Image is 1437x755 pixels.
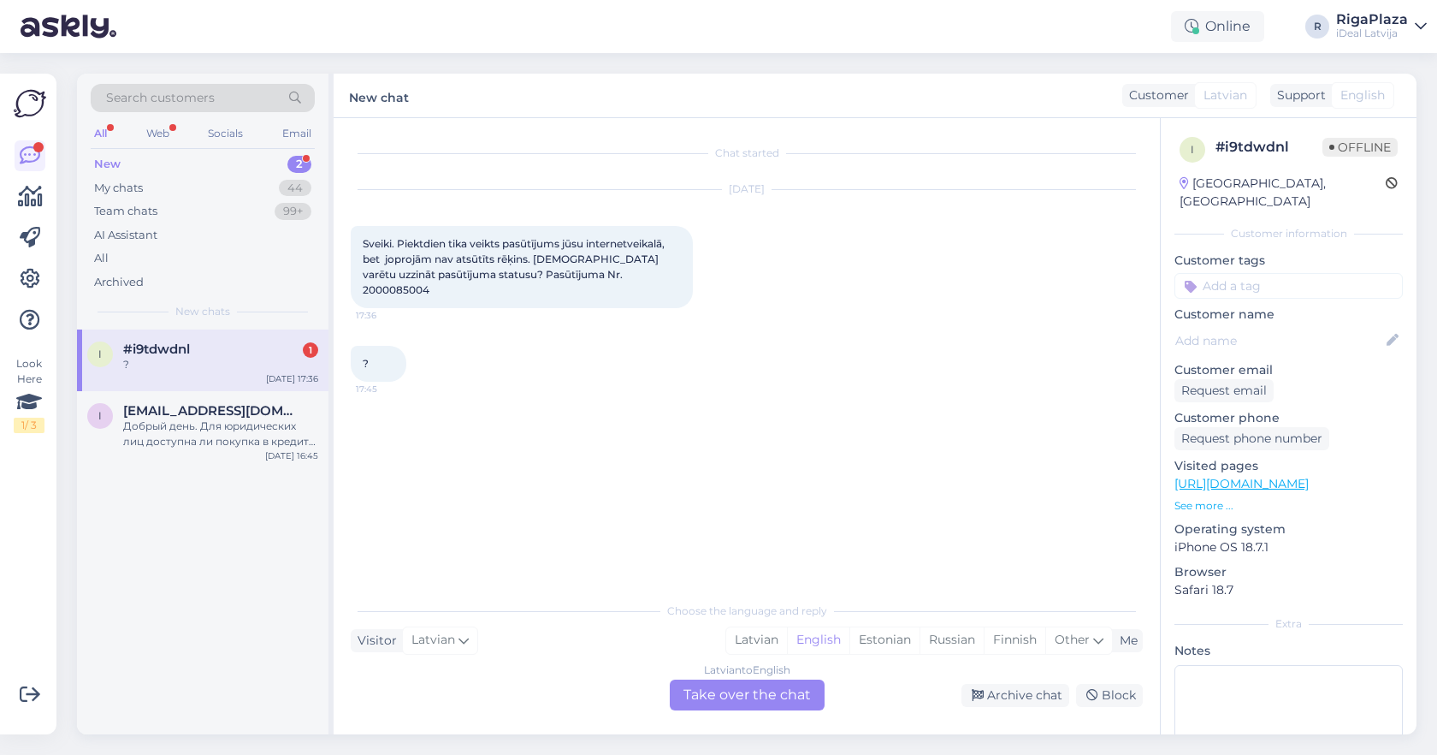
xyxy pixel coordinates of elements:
[349,84,409,107] label: New chat
[1174,252,1403,270] p: Customer tags
[1191,143,1194,156] span: i
[356,309,420,322] span: 17:36
[94,227,157,244] div: AI Assistant
[920,627,984,653] div: Russian
[98,409,102,422] span: i
[1174,476,1309,491] a: [URL][DOMAIN_NAME]
[356,383,420,395] span: 17:45
[1055,632,1090,647] span: Other
[279,122,315,145] div: Email
[1122,86,1189,104] div: Customer
[1180,175,1386,211] div: [GEOGRAPHIC_DATA], [GEOGRAPHIC_DATA]
[94,180,143,197] div: My chats
[14,418,44,433] div: 1 / 3
[265,449,318,462] div: [DATE] 16:45
[1175,331,1383,350] input: Add name
[1076,684,1143,707] div: Block
[303,342,318,358] div: 1
[91,122,110,145] div: All
[279,180,311,197] div: 44
[984,627,1045,653] div: Finnish
[1174,498,1403,514] p: See more ...
[1174,616,1403,632] div: Extra
[1336,13,1427,40] a: RigaPlazaiDeal Latvija
[123,403,301,419] span: iks@bmwclub.lv
[1174,306,1403,324] p: Customer name
[175,304,230,319] span: New chats
[351,146,1143,161] div: Chat started
[1174,457,1403,475] p: Visited pages
[961,684,1069,707] div: Archive chat
[143,122,173,145] div: Web
[94,156,121,173] div: New
[363,237,667,296] span: Sveiki. Piektdien tika veikts pasūtījums jūsu internetveikalā, bet joprojām nav atsūtīts rēķins. ...
[1174,563,1403,581] p: Browser
[1215,137,1322,158] div: # i9tdwdnl
[1270,86,1326,104] div: Support
[14,87,46,120] img: Askly Logo
[204,122,246,145] div: Socials
[351,181,1143,197] div: [DATE]
[1174,226,1403,241] div: Customer information
[704,663,790,678] div: Latvian to English
[787,627,849,653] div: English
[1171,11,1264,42] div: Online
[1340,86,1385,104] span: English
[726,627,787,653] div: Latvian
[287,156,311,173] div: 2
[1174,361,1403,379] p: Customer email
[123,342,190,357] span: #i9tdwdnl
[1174,520,1403,538] p: Operating system
[1336,27,1408,40] div: iDeal Latvija
[1174,581,1403,599] p: Safari 18.7
[123,419,318,449] div: Добрый день. Для юридических лиц доступна ли покупка в кредит (деление на три платежа). Интересуе...
[1336,13,1408,27] div: RigaPlaza
[106,89,215,107] span: Search customers
[1305,15,1329,39] div: R
[123,357,318,372] div: ?
[1174,273,1403,299] input: Add a tag
[1174,427,1329,450] div: Request phone number
[1174,642,1403,660] p: Notes
[1174,379,1274,402] div: Request email
[1174,409,1403,427] p: Customer phone
[275,203,311,220] div: 99+
[411,631,455,650] span: Latvian
[1322,138,1398,157] span: Offline
[94,203,157,220] div: Team chats
[94,274,144,291] div: Archived
[98,348,102,360] span: i
[1113,632,1138,650] div: Me
[1174,538,1403,556] p: iPhone OS 18.7.1
[266,372,318,385] div: [DATE] 17:36
[670,680,825,710] div: Take over the chat
[1203,86,1247,104] span: Latvian
[363,357,369,370] span: ?
[351,632,397,650] div: Visitor
[14,356,44,433] div: Look Here
[849,627,920,653] div: Estonian
[351,603,1143,619] div: Choose the language and reply
[94,250,109,267] div: All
